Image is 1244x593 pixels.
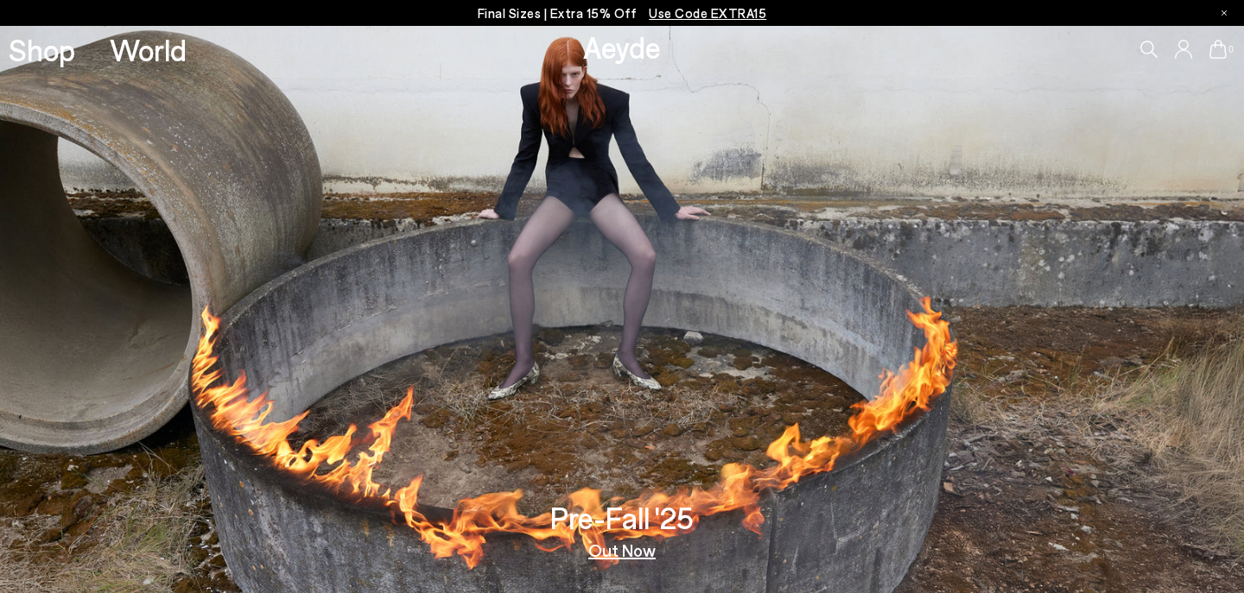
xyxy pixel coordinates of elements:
[550,502,694,533] h3: Pre-Fall '25
[110,35,187,65] a: World
[478,3,767,24] p: Final Sizes | Extra 15% Off
[649,5,766,21] span: Navigate to /collections/ss25-final-sizes
[1227,45,1235,54] span: 0
[9,35,75,65] a: Shop
[583,28,661,65] a: Aeyde
[1209,40,1227,59] a: 0
[588,541,656,558] a: Out Now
